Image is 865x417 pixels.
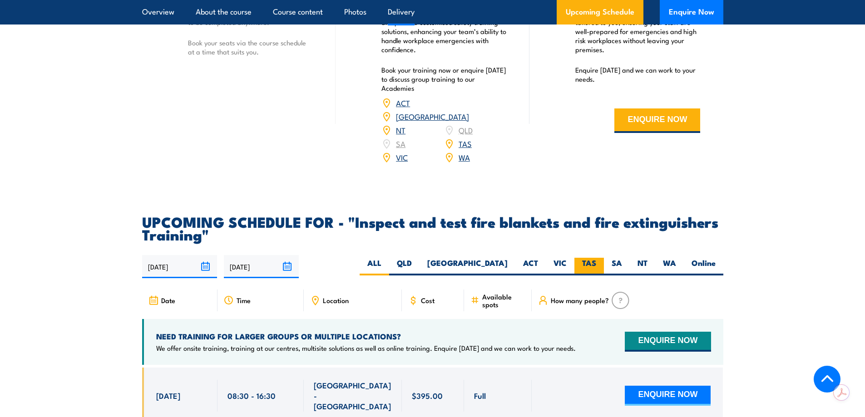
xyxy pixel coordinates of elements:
label: [GEOGRAPHIC_DATA] [420,258,515,275]
span: [GEOGRAPHIC_DATA] - [GEOGRAPHIC_DATA] [314,380,392,412]
a: ACT [396,97,410,108]
span: Time [237,296,251,304]
p: We offer onsite training, training at our centres, multisite solutions as well as online training... [156,343,576,353]
span: Full [474,390,486,401]
p: Our Academies are located nationally and provide customised safety training solutions, enhancing ... [381,9,507,54]
p: Book your seats via the course schedule at a time that suits you. [188,38,313,56]
button: ENQUIRE NOW [614,108,700,133]
a: [GEOGRAPHIC_DATA] [396,111,469,122]
label: ALL [360,258,389,275]
span: Location [323,296,349,304]
span: Date [161,296,175,304]
p: We offer convenient nationwide training tailored to you, ensuring your staff are well-prepared fo... [575,9,701,54]
h4: NEED TRAINING FOR LARGER GROUPS OR MULTIPLE LOCATIONS? [156,331,576,341]
span: $395.00 [412,390,443,401]
label: WA [655,258,684,275]
input: From date [142,255,217,278]
p: Book your training now or enquire [DATE] to discuss group training to our Academies [381,65,507,93]
span: Cost [421,296,435,304]
h2: UPCOMING SCHEDULE FOR - "Inspect and test fire blankets and fire extinguishers Training" [142,215,723,240]
p: Enquire [DATE] and we can work to your needs. [575,65,701,83]
label: QLD [389,258,420,275]
button: ENQUIRE NOW [625,386,711,406]
a: NT [396,124,405,135]
a: VIC [396,152,408,162]
a: WA [459,152,470,162]
label: TAS [574,258,604,275]
label: Online [684,258,723,275]
input: To date [224,255,299,278]
span: Available spots [482,293,525,308]
button: ENQUIRE NOW [625,332,711,352]
span: 08:30 - 16:30 [227,390,276,401]
span: How many people? [551,296,609,304]
a: TAS [459,138,472,149]
label: VIC [546,258,574,275]
label: ACT [515,258,546,275]
span: [DATE] [156,390,180,401]
label: SA [604,258,630,275]
label: NT [630,258,655,275]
